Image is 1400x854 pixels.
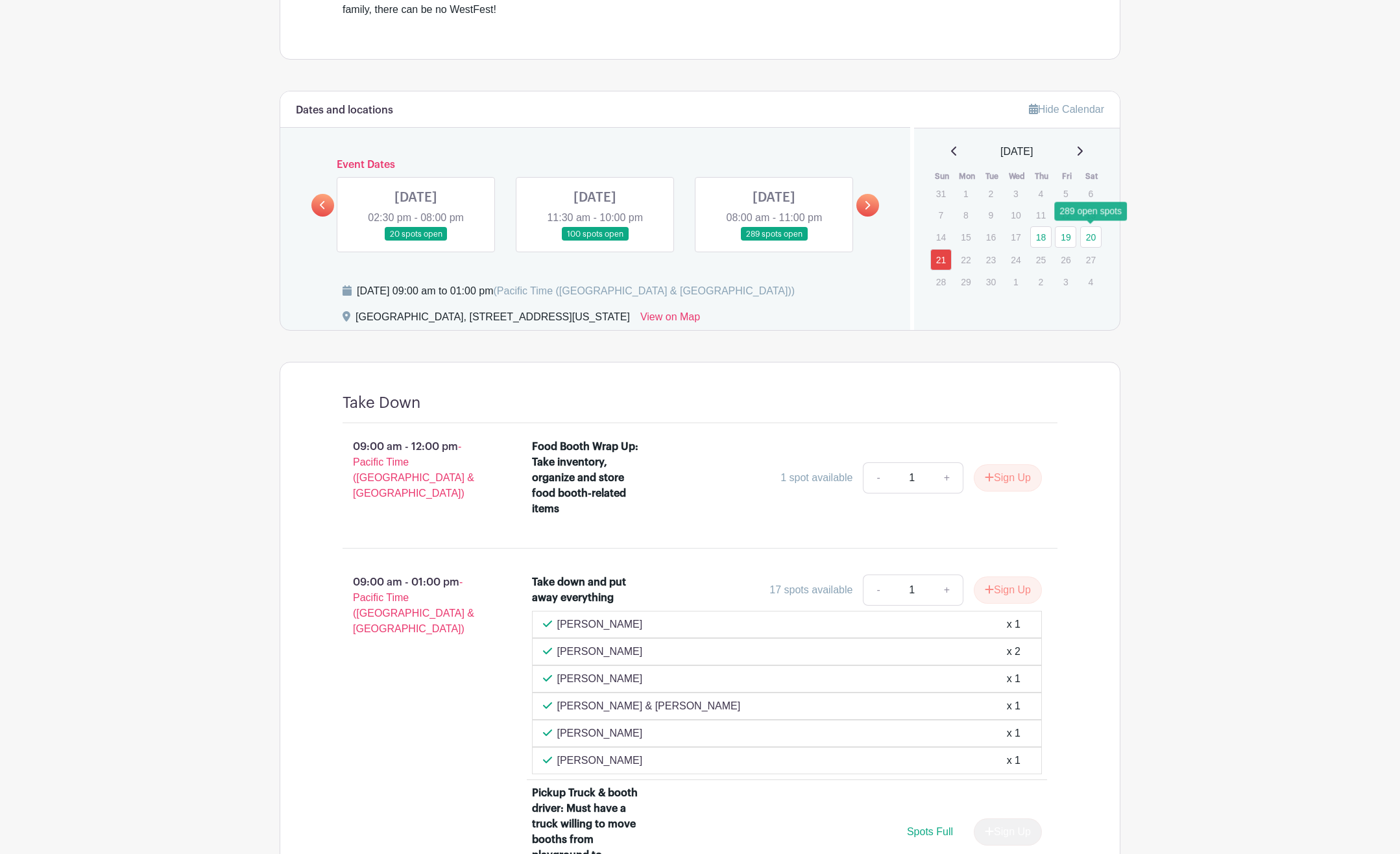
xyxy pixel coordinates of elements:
[557,644,643,659] p: [PERSON_NAME]
[955,272,976,292] p: 29
[322,434,511,506] p: 09:00 am - 12:00 pm
[1005,272,1026,292] p: 1
[974,464,1042,492] button: Sign Up
[1030,205,1052,225] p: 11
[930,184,952,204] p: 31
[1080,184,1102,204] p: 6
[343,394,420,412] h4: Take Down
[769,582,852,598] div: 17 spots available
[980,170,1005,183] th: Tue
[557,671,643,687] p: [PERSON_NAME]
[930,272,952,292] p: 28
[980,250,1002,270] p: 23
[1080,170,1105,183] th: Sat
[1030,170,1055,183] th: Thu
[1004,170,1030,183] th: Wed
[1080,250,1102,270] p: 27
[1055,272,1076,292] p: 3
[1007,671,1020,687] div: x 1
[356,309,630,330] div: [GEOGRAPHIC_DATA], [STREET_ADDRESS][US_STATE]
[930,227,952,247] p: 14
[322,569,511,642] p: 09:00 am - 01:00 pm
[1030,272,1052,292] p: 2
[930,205,952,225] p: 7
[780,470,852,486] div: 1 spot available
[1005,227,1026,247] p: 17
[1000,144,1033,160] span: [DATE]
[1005,205,1026,225] p: 10
[931,462,963,493] a: +
[1055,250,1076,270] p: 26
[930,249,952,270] a: 21
[1007,726,1020,741] div: x 1
[954,170,980,183] th: Mon
[1005,250,1026,270] p: 24
[493,285,795,296] span: (Pacific Time ([GEOGRAPHIC_DATA] & [GEOGRAPHIC_DATA]))
[955,227,976,247] p: 15
[974,576,1042,604] button: Sign Up
[863,462,893,493] a: -
[980,184,1002,204] p: 2
[1080,226,1102,248] a: 20
[532,575,644,606] div: Take down and put away everything
[1054,202,1127,220] div: 289 open spots
[1007,617,1020,632] div: x 1
[955,250,976,270] p: 22
[1007,753,1020,768] div: x 1
[1055,184,1076,204] p: 5
[907,826,953,837] span: Spots Full
[557,753,643,768] p: [PERSON_NAME]
[357,283,795,299] div: [DATE] 09:00 am to 01:00 pm
[980,205,1002,225] p: 9
[931,575,963,606] a: +
[1007,698,1020,714] div: x 1
[955,184,976,204] p: 1
[557,726,643,741] p: [PERSON_NAME]
[863,575,893,606] a: -
[980,227,1002,247] p: 16
[1030,184,1052,204] p: 4
[640,309,700,330] a: View on Map
[334,159,856,171] h6: Event Dates
[980,272,1002,292] p: 30
[955,205,976,225] p: 8
[296,104,393,117] h6: Dates and locations
[930,170,955,183] th: Sun
[557,617,643,632] p: [PERSON_NAME]
[1007,644,1020,659] div: x 2
[1055,226,1076,248] a: 19
[557,698,741,714] p: [PERSON_NAME] & [PERSON_NAME]
[1080,272,1102,292] p: 4
[1054,170,1080,183] th: Fri
[532,439,644,517] div: Food Booth Wrap Up: Take inventory, organize and store food booth-related items
[1030,226,1052,248] a: 18
[1029,104,1104,115] a: Hide Calendar
[1030,250,1052,270] p: 25
[1005,184,1026,204] p: 3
